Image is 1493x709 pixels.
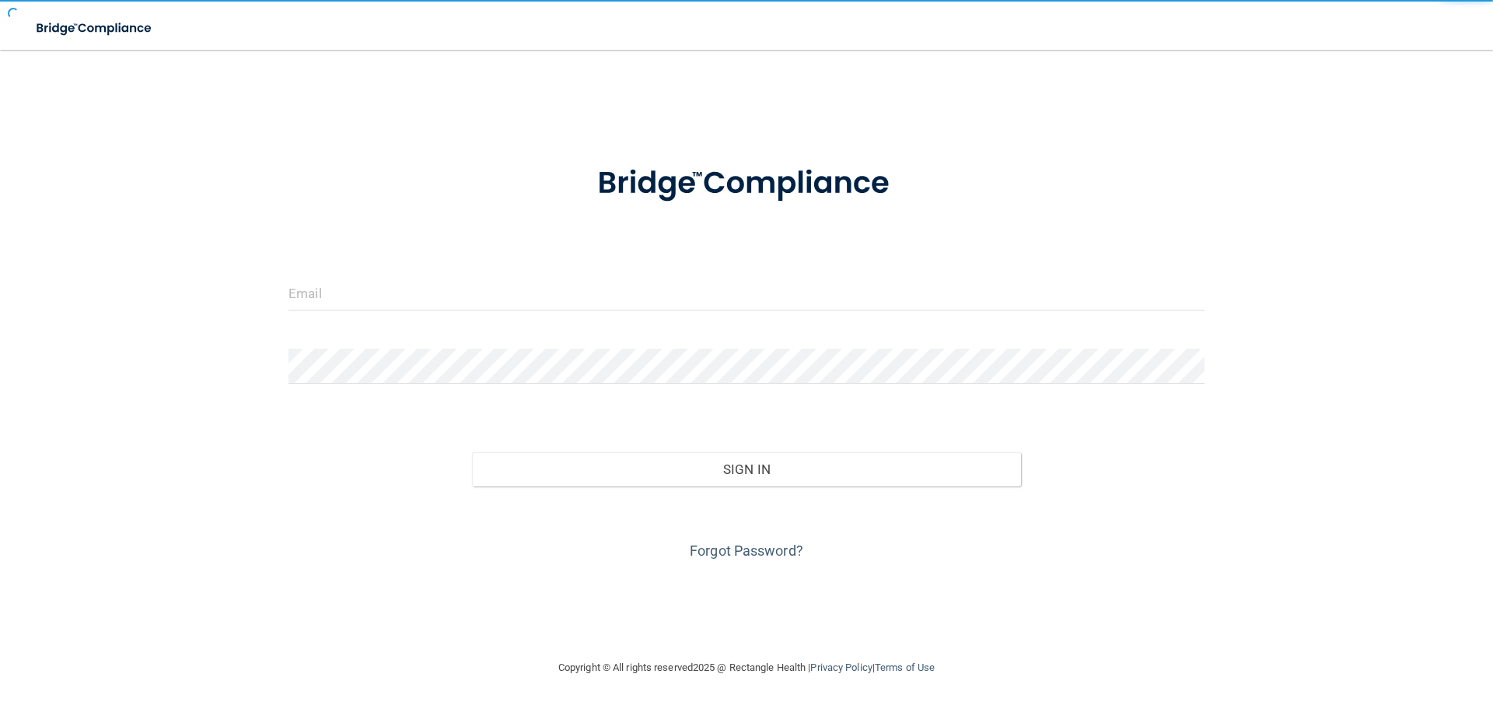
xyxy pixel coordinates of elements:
img: bridge_compliance_login_screen.278c3ca4.svg [23,12,166,44]
a: Forgot Password? [690,542,803,559]
img: bridge_compliance_login_screen.278c3ca4.svg [565,143,928,224]
input: Email [288,276,1205,311]
div: Copyright © All rights reserved 2025 @ Rectangle Health | | [463,643,1030,693]
button: Sign In [472,452,1022,486]
a: Privacy Policy [810,662,872,673]
a: Terms of Use [875,662,935,673]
